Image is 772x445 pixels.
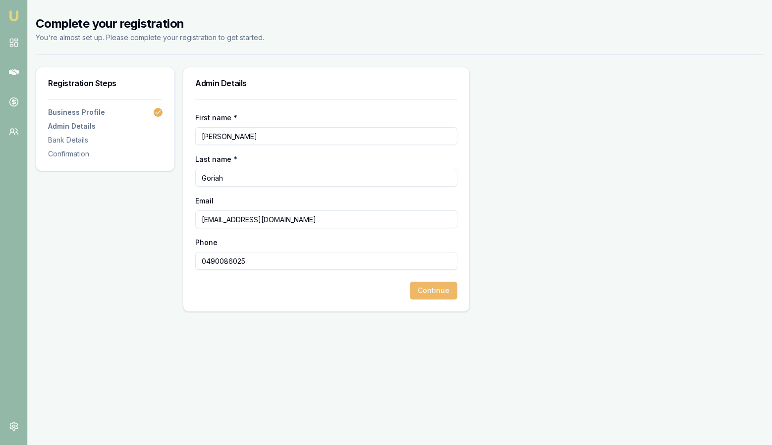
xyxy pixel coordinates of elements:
label: Last name * [195,155,237,163]
button: Continue [410,282,457,299]
div: Bank Details [48,135,163,145]
a: Business Profile [48,107,163,117]
input: 0431 234 567 [195,252,457,270]
label: Phone [195,238,218,247]
h2: Complete your registration [36,16,764,32]
label: First name * [195,113,237,122]
h3: Admin Details [195,79,457,87]
label: Email [195,197,214,205]
h3: Registration Steps [48,79,163,87]
img: emu-icon-u.png [8,10,20,22]
div: Confirmation [48,149,163,159]
p: You're almost set up. Please complete your registration to get started. [36,33,764,43]
a: Admin Details [48,121,163,131]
